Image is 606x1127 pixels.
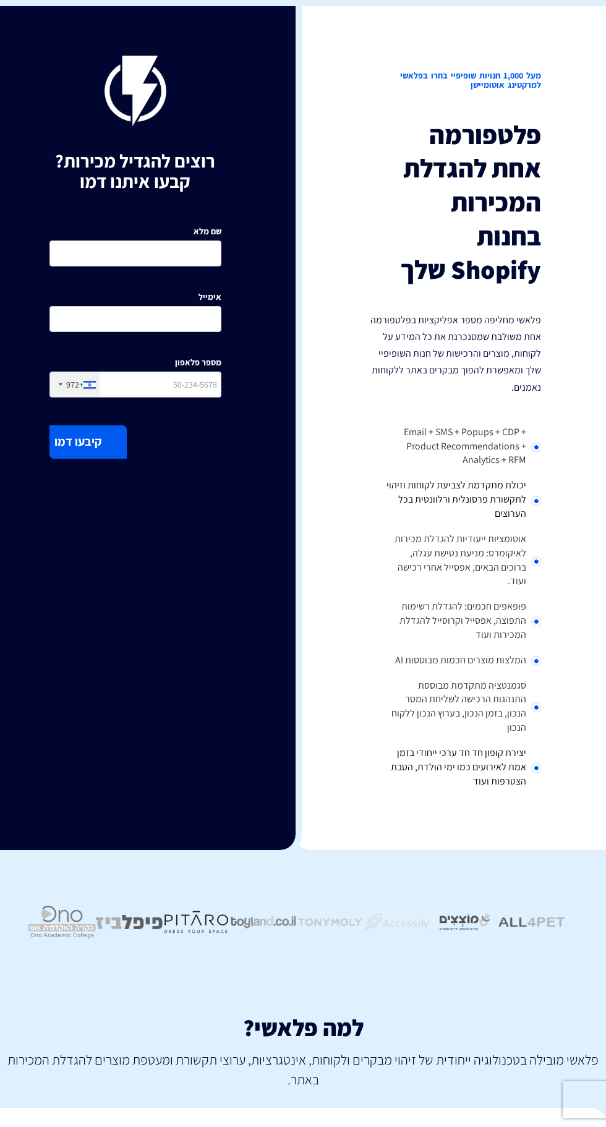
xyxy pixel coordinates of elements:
label: שם מלא [194,225,221,237]
img: ono.png [28,885,96,959]
span: יכולת מתקדמת לצביעת לקוחות וזיהוי לתקשורת פרסונלית ורלוונטית בכל הערוצים [386,478,526,520]
img: tonymoly.png [297,885,364,959]
img: all.png [498,885,566,959]
h1: רוצים להגדיל מכירות? קבעו איתנו דמו [49,151,221,192]
div: +972 [66,378,83,391]
li: פופאפים חכמים: להגדלת רשימות התפוצה, אפסייל וקרוסייל להגדלת המכירות ועוד [370,595,542,649]
h3: פלטפורמה אחת להגדלת המכירות בחנות Shopify שלך [370,118,542,287]
img: mots.png [431,885,498,959]
h2: מעל 1,000 חנויות שופיפיי בחרו בפלאשי למרקטינג אוטומיישן [370,56,542,106]
li: סגמנטציה מתקדמת מבוססת התנהגות הרכישה לשליחת המסר הנכון, בזמן הנכון, בערוץ הנכון ללקוח הנכון [370,674,542,741]
li: אוטומציות ייעודיות להגדלת מכירות לאיקומרס: מניעת נטישת עגלה, ברוכים הבאים, אפסייל אחרי רכישה ועוד. [370,527,542,595]
img: flashy-black.png [105,56,166,126]
img: pipl.png [96,885,163,959]
img: toyland_old.png [230,885,297,959]
button: קיבעו דמו [49,425,127,458]
label: מספר פלאפון [175,356,221,368]
label: אימייל [198,291,221,303]
p: פלאשי מחליפה מספר אפליקציות בפלטפורמה אחת משולבת שמסנכרנת את כל המידע על לקוחות, מוצרים והרכישות ... [370,312,542,396]
li: המלצות מוצרים חכמות מבוססות AI [370,649,542,674]
img: acess.png [364,885,432,959]
li: Email + SMS + Popups + CDP + Product Recommendations + Analytics + RFM [370,420,542,474]
span: יצירת קופון חד חד ערכי ייחודי בזמן אמת לאירועים כמו ימי הולדת, הטבת הצטרפות ועוד [391,746,526,788]
div: Israel (‫ישראל‬‎): +972 [50,372,100,397]
input: 50-234-5678 [49,372,221,398]
img: pitaro.png [163,885,230,959]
